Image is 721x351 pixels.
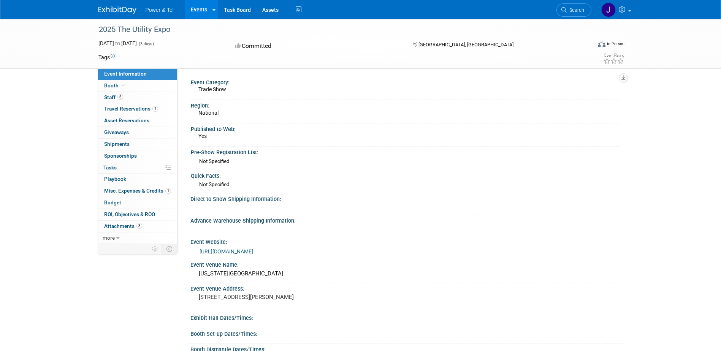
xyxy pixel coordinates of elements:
span: Trade Show [198,86,226,92]
div: [US_STATE][GEOGRAPHIC_DATA] [196,268,617,280]
i: Booth reservation complete [122,83,126,87]
a: Event Information [98,68,177,80]
a: more [98,232,177,244]
a: ROI, Objectives & ROO [98,209,177,220]
div: Quick Facts: [191,170,620,180]
td: Personalize Event Tab Strip [149,244,162,254]
span: 6 [117,94,123,100]
span: Yes [198,133,207,139]
a: Travel Reservations1 [98,103,177,115]
a: Playbook [98,174,177,185]
div: Exhibit Hall Dates/Times: [190,312,623,322]
div: Booth Set-up Dates/Times: [190,328,623,338]
a: Giveaways [98,127,177,138]
span: 1 [152,106,158,112]
div: Event Venue Address: [190,283,623,292]
div: Published to Web: [191,123,620,133]
pre: [STREET_ADDRESS][PERSON_NAME] [199,294,362,300]
span: Tasks [103,164,117,171]
span: Asset Reservations [104,117,149,123]
div: Event Website: [190,236,623,246]
td: Tags [98,54,115,61]
span: Search [567,7,584,13]
img: JB Fesmire [601,3,616,17]
span: Event Information [104,71,147,77]
a: Misc. Expenses & Credits1 [98,185,177,197]
span: (3 days) [138,41,154,46]
div: 2025 The Utility Expo [96,23,580,36]
img: ExhibitDay [98,6,136,14]
a: Shipments [98,139,177,150]
a: [URL][DOMAIN_NAME] [200,248,253,255]
span: Travel Reservations [104,106,158,112]
div: Event Venue Name: [190,259,623,269]
div: In-Person [607,41,624,47]
span: Power & Tel [146,7,174,13]
div: Not Specified [199,181,617,188]
span: 1 [165,188,171,194]
div: Committed [233,40,401,53]
span: Budget [104,199,121,206]
div: Event Category: [191,77,620,86]
img: Format-Inperson.png [598,41,605,47]
span: Shipments [104,141,130,147]
span: Giveaways [104,129,129,135]
div: Pre-Show Registration List: [191,147,620,156]
a: Sponsorships [98,150,177,162]
span: 3 [136,223,142,229]
span: Staff [104,94,123,100]
span: ROI, Objectives & ROO [104,211,155,217]
div: Direct to Show Shipping Information: [190,193,623,203]
a: Asset Reservations [98,115,177,126]
span: Playbook [104,176,126,182]
a: Booth [98,80,177,92]
td: Toggle Event Tabs [162,244,177,254]
a: Attachments3 [98,221,177,232]
span: [GEOGRAPHIC_DATA], [GEOGRAPHIC_DATA] [418,42,513,47]
span: Attachments [104,223,142,229]
span: more [103,235,115,241]
span: [DATE] [DATE] [98,40,137,46]
div: Event Format [547,40,625,51]
div: Not Specified [199,158,617,165]
span: National [198,110,219,116]
span: Booth [104,82,127,89]
a: Tasks [98,162,177,174]
a: Budget [98,197,177,209]
span: Misc. Expenses & Credits [104,188,171,194]
span: to [114,40,121,46]
div: Region: [191,100,620,109]
div: Event Rating [604,54,624,57]
div: Advance Warehouse Shipping Information: [190,215,623,225]
a: Search [556,3,591,17]
a: Staff6 [98,92,177,103]
span: Sponsorships [104,153,137,159]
